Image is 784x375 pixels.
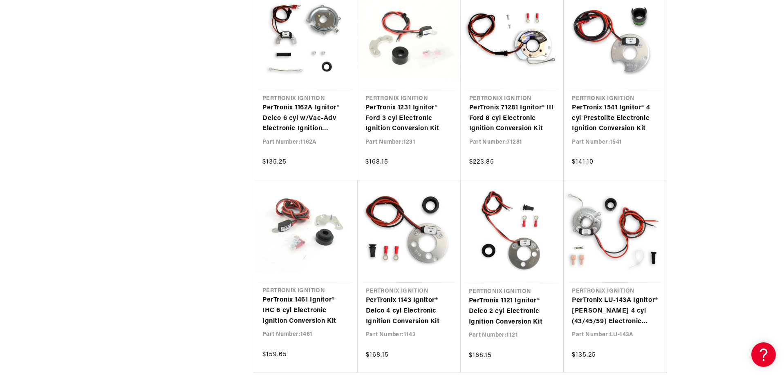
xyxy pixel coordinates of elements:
[572,103,659,134] a: PerTronix 1541 Ignitor® 4 cyl Prestolite Electronic Ignition Conversion Kit
[365,103,452,134] a: PerTronix 1231 Ignitor® Ford 3 cyl Electronic Ignition Conversion Kit
[572,295,659,327] a: PerTronix LU-143A Ignitor® [PERSON_NAME] 4 cyl (43/45/59) Electronic Ignition Conversion Kit
[262,295,349,326] a: PerTronix 1461 Ignitor® IHC 6 cyl Electronic Ignition Conversion Kit
[366,295,452,327] a: PerTronix 1143 Ignitor® Delco 4 cyl Electronic Ignition Conversion Kit
[469,296,556,327] a: PerTronix 1121 Ignitor® Delco 2 cyl Electronic Ignition Conversion Kit
[469,103,556,134] a: PerTronix 71281 Ignitor® III Ford 8 cyl Electronic Ignition Conversion Kit
[262,103,349,134] a: PerTronix 1162A Ignitor® Delco 6 cyl w/Vac-Adv Electronic Ignition Conversion Kit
